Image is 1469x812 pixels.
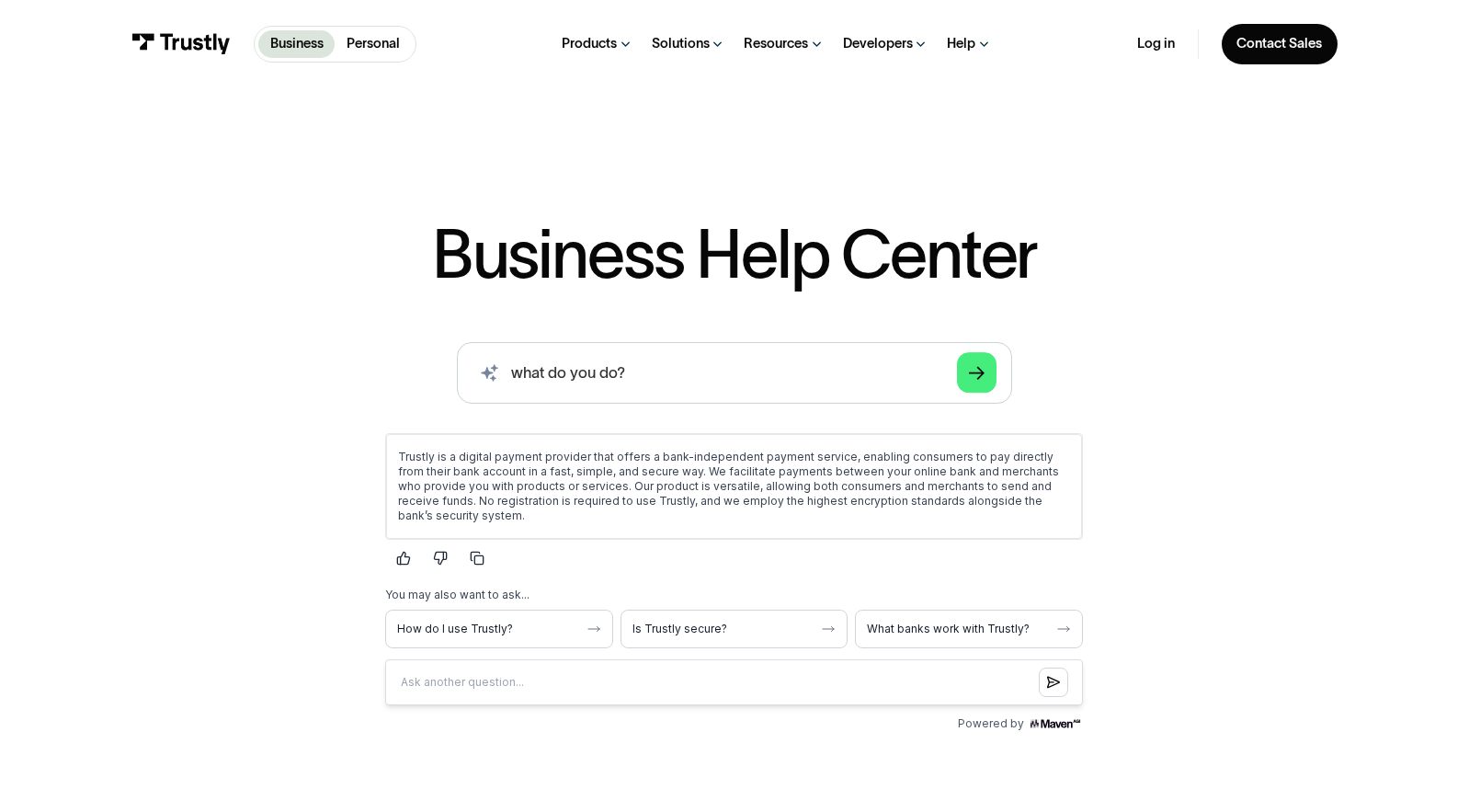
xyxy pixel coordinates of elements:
[131,33,231,54] img: Trustly Logo
[335,30,411,58] a: Personal
[27,203,209,218] span: How do I use Trustly?
[457,342,1012,404] input: search
[270,34,324,54] p: Business
[347,34,400,54] p: Personal
[587,298,654,313] span: Powered by
[657,298,712,313] img: Maven AGI Logo
[1236,35,1322,52] div: Contact Sales
[1137,35,1175,52] a: Log in
[28,31,700,105] p: Trustly is a digital payment provider that offers a bank-independent payment service, enabling co...
[432,222,1037,289] h1: Business Help Center
[1222,24,1338,64] a: Contact Sales
[258,30,335,58] a: Business
[843,35,913,52] div: Developers
[652,35,710,52] div: Solutions
[262,203,444,218] span: Is Trustly secure?
[15,169,712,184] div: You may also want to ask...
[947,35,975,52] div: Help
[744,35,808,52] div: Resources
[496,203,678,218] span: What banks work with Trustly?
[15,241,712,287] input: Question box
[457,342,1012,404] form: Search
[562,35,617,52] div: Products
[668,249,698,279] button: Submit question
